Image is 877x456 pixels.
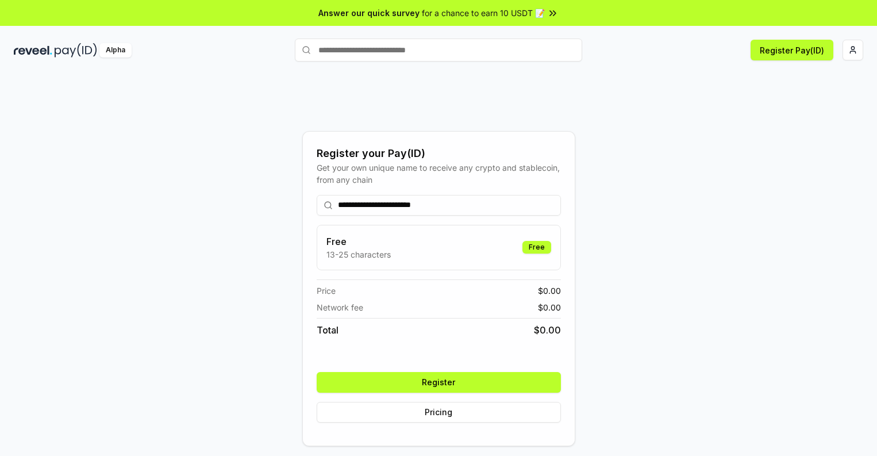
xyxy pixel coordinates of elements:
[317,145,561,162] div: Register your Pay(ID)
[317,402,561,423] button: Pricing
[317,301,363,313] span: Network fee
[317,372,561,393] button: Register
[534,323,561,337] span: $ 0.00
[538,301,561,313] span: $ 0.00
[326,235,391,248] h3: Free
[326,248,391,260] p: 13-25 characters
[522,241,551,254] div: Free
[422,7,545,19] span: for a chance to earn 10 USDT 📝
[55,43,97,58] img: pay_id
[317,162,561,186] div: Get your own unique name to receive any crypto and stablecoin, from any chain
[538,285,561,297] span: $ 0.00
[317,323,339,337] span: Total
[99,43,132,58] div: Alpha
[751,40,833,60] button: Register Pay(ID)
[14,43,52,58] img: reveel_dark
[318,7,420,19] span: Answer our quick survey
[317,285,336,297] span: Price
